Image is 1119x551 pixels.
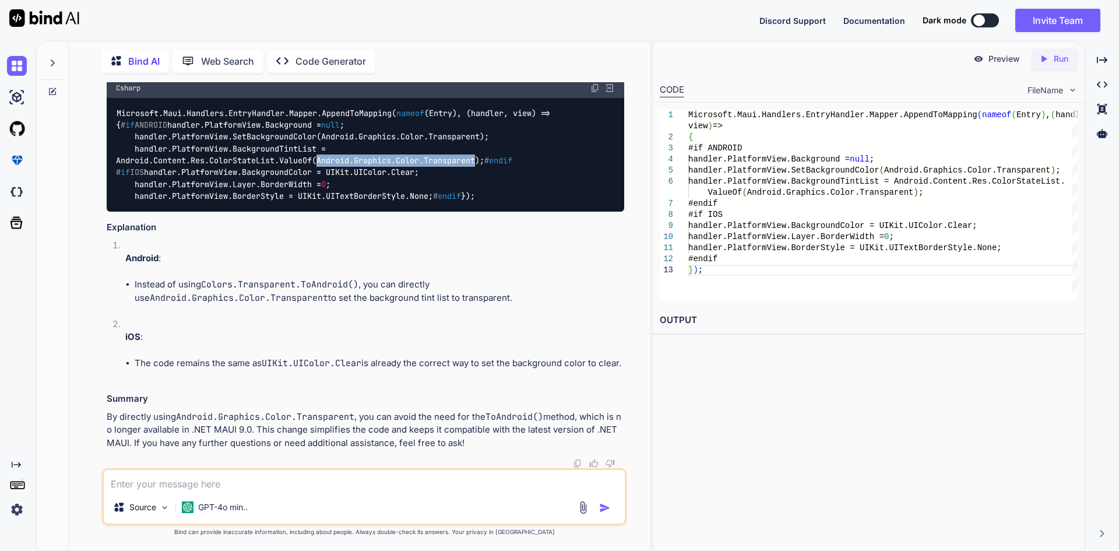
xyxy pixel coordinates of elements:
[125,252,159,264] strong: Android
[201,279,358,290] code: Colors.Transparent.ToAndroid()
[913,177,1065,186] span: oid.Content.Res.ColorStateList.
[485,411,543,423] code: ToAndroid()
[660,154,673,165] div: 4
[688,221,913,230] span: handler.PlatformView.BackgroundColor = UIKit.U
[660,209,673,220] div: 8
[884,166,1051,175] span: Android.Graphics.Color.Transparent
[660,165,673,176] div: 5
[688,210,723,219] span: #if IOS
[182,501,193,513] img: GPT-4o mini
[7,500,27,520] img: settings
[688,254,717,264] span: #endif
[7,182,27,202] img: darkCloudIdeIcon
[7,119,27,139] img: githubLight
[973,54,984,64] img: preview
[107,410,624,450] p: By directly using , you can avoid the need for the method, which is no longer available in .NET M...
[660,243,673,254] div: 11
[7,150,27,170] img: premium
[262,357,361,369] code: UIKit.UIColor.Clear
[576,501,590,514] img: attachment
[688,132,693,142] span: {
[107,221,624,234] h3: Explanation
[438,191,461,202] span: endif
[982,110,1011,120] span: nameof
[604,83,615,93] img: Open in Browser
[713,121,723,131] span: =>
[125,120,135,130] span: if
[759,15,826,27] button: Discord Support
[125,252,624,265] p: :
[606,459,615,468] img: dislike
[688,166,879,175] span: handler.PlatformView.SetBackgroundColor
[321,179,326,189] span: 0
[102,528,627,536] p: Bind can provide inaccurate information, including about people. Always double-check its answers....
[201,54,254,68] p: Web Search
[660,176,673,187] div: 6
[660,198,673,209] div: 7
[1054,53,1068,65] p: Run
[433,191,461,202] span: #
[688,143,742,153] span: #if ANDROID
[1016,110,1041,120] span: Entry
[688,199,717,208] span: #endif
[1027,85,1063,96] span: FileName
[742,188,747,197] span: (
[688,177,913,186] span: handler.PlatformView.BackgroundTintList = Andr
[933,110,977,120] span: ToMapping
[923,15,966,26] span: Dark mode
[708,121,712,131] span: )
[708,188,742,197] span: ValueOf
[913,221,977,230] span: IColor.Clear;
[759,16,826,26] span: Discord Support
[660,220,673,231] div: 9
[850,155,870,164] span: null
[135,357,624,370] li: The code remains the same as is already the correct way to set the background color to clear.
[121,120,167,130] span: # ANDROID
[198,501,248,513] p: GPT-4o min..
[590,83,600,93] img: copy
[698,265,702,275] span: ;
[688,232,884,241] span: handler.PlatformView.Layer.BorderWidth =
[107,392,624,406] h3: Summary
[913,243,1001,252] span: tBorderStyle.None;
[919,188,923,197] span: ;
[125,331,140,342] strong: iOS
[295,54,366,68] p: Code Generator
[660,132,673,143] div: 2
[125,331,624,344] p: :
[660,110,673,121] div: 1
[116,107,550,202] code: Microsoft.Maui.Handlers.EntryHandler.Mapper.AppendToMapping( (Entry), (handler, view) => { handle...
[660,265,673,276] div: 13
[489,155,512,166] span: endif
[1046,110,1050,120] span: ,
[121,167,130,178] span: if
[693,265,698,275] span: )
[688,243,913,252] span: handler.PlatformView.BorderStyle = UIKit.UITex
[129,501,156,513] p: Source
[150,292,328,304] code: Android.Graphics.Color.Transparent
[977,110,981,120] span: (
[913,188,918,197] span: )
[1050,166,1055,175] span: )
[843,15,905,27] button: Documentation
[884,232,889,241] span: 0
[116,83,140,93] span: Csharp
[160,503,170,513] img: Pick Models
[7,56,27,76] img: chat
[1055,110,1095,120] span: handler,
[128,54,160,68] p: Bind AI
[688,155,850,164] span: handler.PlatformView.Background =
[9,9,79,27] img: Bind AI
[7,87,27,107] img: ai-studio
[660,231,673,243] div: 10
[660,143,673,154] div: 3
[1050,110,1055,120] span: (
[1068,85,1078,95] img: chevron down
[843,16,905,26] span: Documentation
[660,83,684,97] div: CODE
[135,278,624,304] li: Instead of using , you can directly use to set the background tint list to transparent.
[321,120,340,130] span: null
[688,121,708,131] span: view
[116,167,144,178] span: # IOS
[988,53,1020,65] p: Preview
